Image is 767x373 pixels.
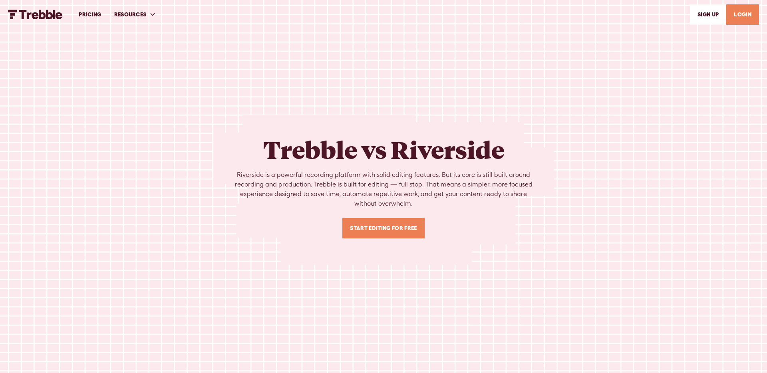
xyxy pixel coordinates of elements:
div: Riverside is a powerful recording platform with solid editing features. But its core is still bui... [230,170,537,208]
h1: Trebble vs Riverside [263,135,504,164]
div: RESOURCES [108,1,163,28]
a: PRICING [72,1,107,28]
a: LOGIN [726,4,759,25]
a: home [8,10,63,19]
img: Trebble FM Logo [8,10,63,19]
a: Start Editing For Free [342,218,424,238]
div: RESOURCES [114,10,147,19]
a: SIGn UP [690,4,726,25]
